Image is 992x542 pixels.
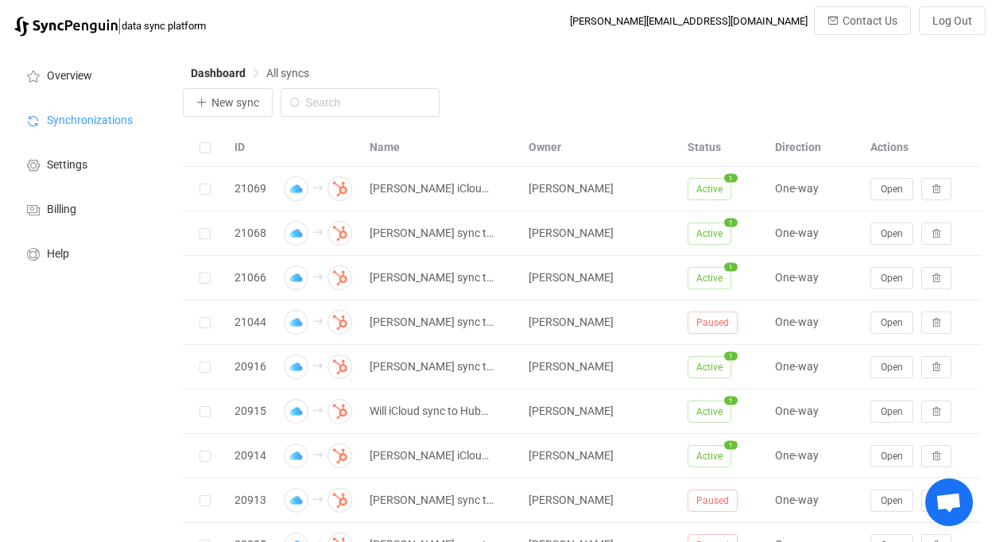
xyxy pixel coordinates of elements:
img: icloud.png [284,176,308,201]
span: [PERSON_NAME] [529,494,614,506]
span: Overview [47,70,92,83]
span: 1 [724,173,738,182]
div: One-way [767,491,862,509]
div: [PERSON_NAME][EMAIL_ADDRESS][DOMAIN_NAME] [570,15,808,27]
div: Breadcrumb [191,68,309,79]
a: Billing [8,186,167,230]
div: 21066 [227,269,274,287]
div: One-way [767,269,862,287]
span: Contact Us [843,14,897,27]
span: Active [688,356,731,378]
span: [PERSON_NAME] [529,226,614,239]
img: hubspot.png [327,443,352,468]
img: icloud.png [284,399,308,424]
img: hubspot.png [327,176,352,201]
span: [PERSON_NAME] iCloud sync to HubSpot [370,447,494,465]
button: Open [870,267,913,289]
a: Open [870,360,913,373]
span: [PERSON_NAME] iCloud sync to HubSpot [370,180,494,198]
button: Open [870,445,913,467]
span: Open [881,273,903,284]
span: Active [688,267,731,289]
span: All syncs [266,67,309,79]
img: icloud.png [284,265,308,290]
span: [PERSON_NAME] sync to HubSpot [370,224,494,242]
span: Open [881,406,903,417]
img: icloud.png [284,354,308,379]
img: hubspot.png [327,488,352,513]
span: Open [881,228,903,239]
span: Active [688,223,731,245]
span: 1 [724,218,738,226]
img: hubspot.png [327,399,352,424]
div: 21068 [227,224,274,242]
button: Open [870,401,913,423]
a: Settings [8,141,167,186]
span: 1 [724,440,738,449]
span: Active [688,445,731,467]
img: syncpenguin.svg [14,17,118,37]
span: Open [881,317,903,328]
span: Log Out [932,14,972,27]
span: 1 [724,351,738,360]
button: Open [870,490,913,512]
span: [PERSON_NAME] sync to HubSpot [370,358,494,376]
span: Active [688,401,731,423]
span: | [118,14,122,37]
a: Open [870,449,913,462]
div: One-way [767,224,862,242]
span: [PERSON_NAME] [529,316,614,328]
img: icloud.png [284,310,308,335]
span: 1 [724,262,738,271]
div: One-way [767,180,862,198]
a: Open [870,494,913,506]
img: icloud.png [284,221,308,246]
span: 1 [724,396,738,405]
a: Synchronizations [8,97,167,141]
a: Open [870,271,913,284]
div: One-way [767,447,862,465]
div: 20914 [227,447,274,465]
span: Open [881,184,903,195]
img: hubspot.png [327,354,352,379]
span: Active [688,178,731,200]
div: One-way [767,313,862,331]
span: Synchronizations [47,114,133,127]
a: Overview [8,52,167,97]
span: Help [47,248,69,261]
div: 20916 [227,358,274,376]
span: Settings [47,159,87,172]
span: Paused [688,490,738,512]
span: Open [881,495,903,506]
span: [PERSON_NAME] [529,449,614,462]
div: Name [362,138,521,157]
span: Billing [47,203,76,216]
span: [PERSON_NAME] [529,360,614,373]
span: [PERSON_NAME] [529,405,614,417]
div: 20915 [227,402,274,420]
div: ID [227,138,274,157]
span: [PERSON_NAME] sync to HubSpot [370,313,494,331]
span: [PERSON_NAME] [529,271,614,284]
div: Direction [767,138,862,157]
img: hubspot.png [327,265,352,290]
span: [PERSON_NAME] sync to HubSpot [370,491,494,509]
span: Paused [688,312,738,334]
img: hubspot.png [327,310,352,335]
div: 20913 [227,491,274,509]
div: 21044 [227,313,274,331]
div: Status [680,138,767,157]
button: Open [870,178,913,200]
a: Help [8,230,167,275]
div: One-way [767,358,862,376]
a: Open [870,226,913,239]
div: 21069 [227,180,274,198]
button: Open [870,356,913,378]
a: |data sync platform [14,14,206,37]
button: Open [870,223,913,245]
img: hubspot.png [327,221,352,246]
span: Open [881,362,903,373]
span: [PERSON_NAME] [529,182,614,195]
div: One-way [767,402,862,420]
button: Log Out [919,6,986,35]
